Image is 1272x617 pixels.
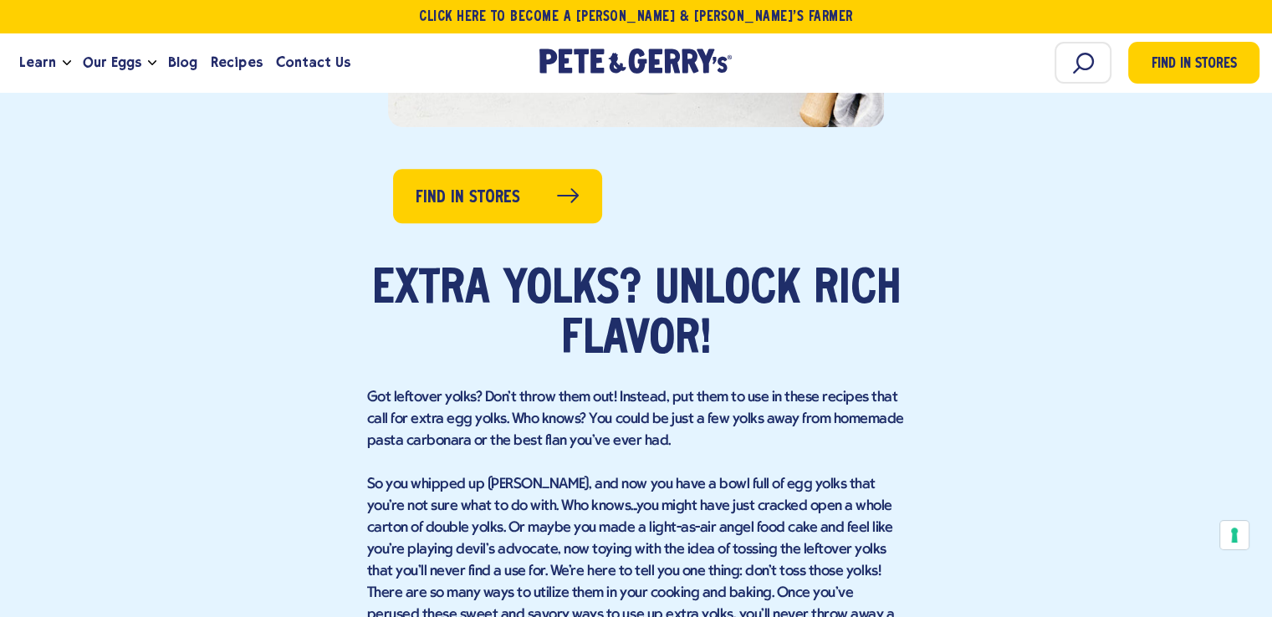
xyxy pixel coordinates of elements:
a: Find in Stores [1128,42,1259,84]
a: Our Eggs [76,40,148,85]
a: Learn [13,40,63,85]
button: Open the dropdown menu for Our Eggs [148,60,156,66]
a: Contact Us [269,40,357,85]
span: Find in Stores [1152,54,1237,76]
button: Your consent preferences for tracking technologies [1220,521,1249,549]
span: Find in Stores [416,185,520,211]
span: Recipes [211,52,262,73]
a: Recipes [204,40,268,85]
a: Blog [161,40,204,85]
h2: Extra Yolks? Unlock Rich Flavor! [367,265,906,365]
span: Contact Us [276,52,350,73]
span: Blog [168,52,197,73]
button: Open the dropdown menu for Learn [63,60,71,66]
a: Find in Stores [393,169,602,223]
p: Got leftover yolks? Don't throw them out! Instead, put them to use in these recipes that call for... [367,387,906,452]
span: Learn [19,52,56,73]
input: Search [1055,42,1111,84]
span: Our Eggs [83,52,141,73]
